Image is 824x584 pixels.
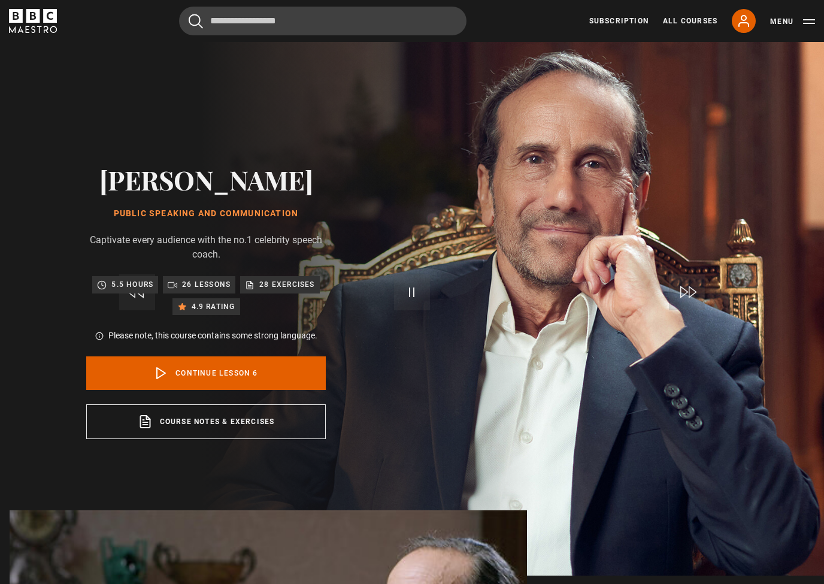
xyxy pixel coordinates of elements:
[259,279,314,291] p: 28 exercises
[86,404,326,439] a: Course notes & exercises
[111,279,153,291] p: 5.5 hours
[86,164,326,195] h2: [PERSON_NAME]
[86,356,326,390] a: Continue lesson 6
[182,279,231,291] p: 26 lessons
[663,16,717,26] a: All Courses
[86,233,326,262] p: Captivate every audience with the no.1 celebrity speech coach.
[192,301,235,313] p: 4.9 rating
[108,329,317,342] p: Please note, this course contains some strong language.
[189,14,203,29] button: Submit the search query
[86,209,326,219] h1: Public Speaking and Communication
[770,16,815,28] button: Toggle navigation
[179,7,466,35] input: Search
[9,9,57,33] svg: BBC Maestro
[589,16,649,26] a: Subscription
